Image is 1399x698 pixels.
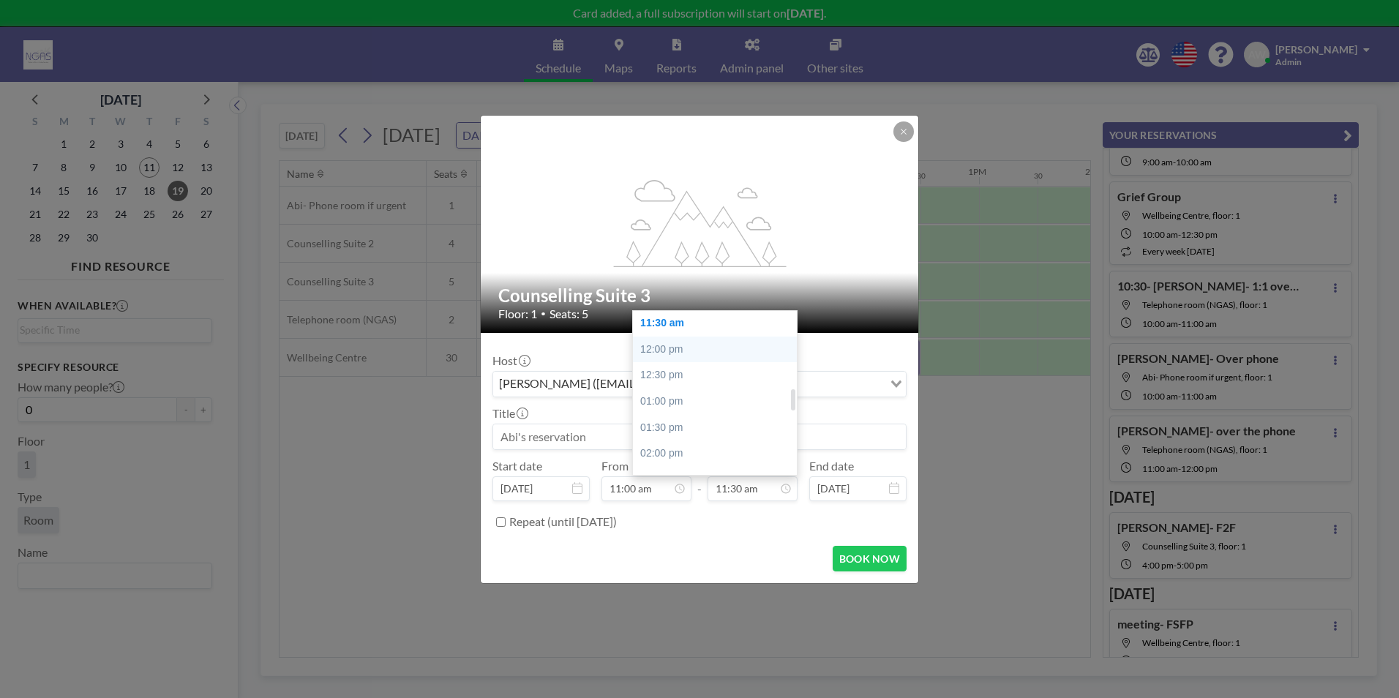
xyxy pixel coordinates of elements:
[798,375,882,394] input: Search for option
[493,372,906,397] div: Search for option
[550,307,588,321] span: Seats: 5
[633,415,804,441] div: 01:30 pm
[697,464,702,496] span: -
[492,353,529,368] label: Host
[541,308,546,319] span: •
[614,179,787,266] g: flex-grow: 1.2;
[633,337,804,363] div: 12:00 pm
[633,362,804,389] div: 12:30 pm
[492,406,527,421] label: Title
[493,424,906,449] input: Abi's reservation
[633,467,804,493] div: 02:30 pm
[492,459,542,473] label: Start date
[601,459,629,473] label: From
[509,514,617,529] label: Repeat (until [DATE])
[633,440,804,467] div: 02:00 pm
[633,310,804,337] div: 11:30 am
[498,285,902,307] h2: Counselling Suite 3
[833,546,907,571] button: BOOK NOW
[498,307,537,321] span: Floor: 1
[633,389,804,415] div: 01:00 pm
[809,459,854,473] label: End date
[496,375,797,394] span: [PERSON_NAME] ([EMAIL_ADDRESS][DOMAIN_NAME])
